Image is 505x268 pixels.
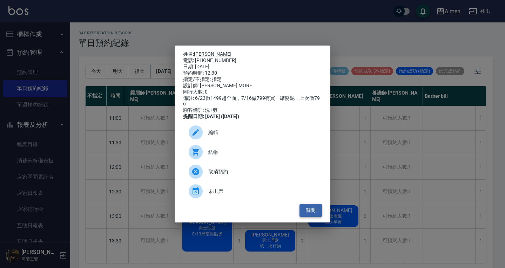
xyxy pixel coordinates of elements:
[183,123,322,142] div: 編輯
[183,107,322,114] div: 顧客備註: 洗+剪
[183,89,322,95] div: 同行人數: 0
[183,57,322,64] div: 電話: [PHONE_NUMBER]
[183,70,322,76] div: 預約時間: 12:30
[183,162,322,181] div: 取消預約
[183,64,322,70] div: 日期: [DATE]
[299,204,322,217] button: 關閉
[208,149,316,156] span: 結帳
[208,129,316,136] span: 編輯
[183,181,322,201] div: 未出席
[183,76,322,83] div: 指定/不指定: 指定
[208,188,316,195] span: 未出席
[183,142,322,162] a: 結帳
[208,168,316,176] span: 取消預約
[183,51,322,57] p: 姓名:
[183,95,322,107] div: 備註: 6/23做1499超全面，7/16做799有買一罐髮泥，上次做799
[183,83,322,89] div: 設計師: [PERSON_NAME] MORE
[194,51,231,57] a: [PERSON_NAME]
[183,114,322,120] div: 提醒日期: [DATE] ([DATE])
